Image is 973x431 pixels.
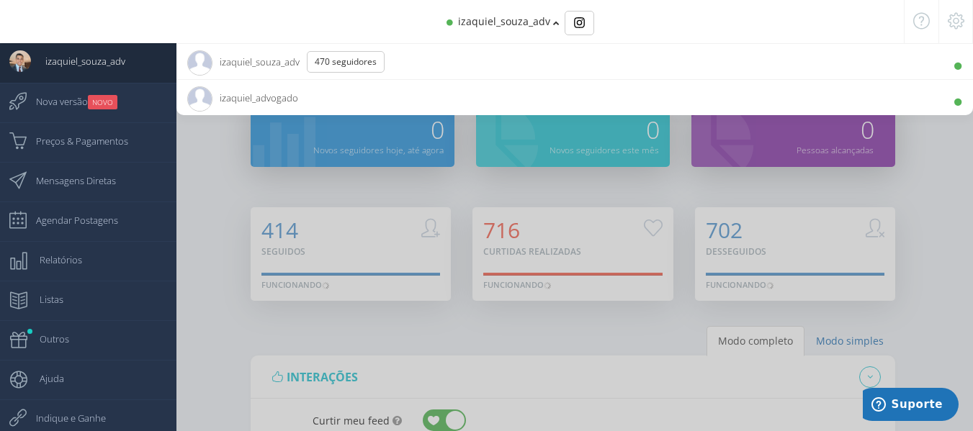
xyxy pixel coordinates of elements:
[88,95,117,109] small: NOVO
[9,50,31,72] img: User Image
[22,123,128,159] span: Preços & Pagamentos
[25,321,69,357] span: Outros
[22,202,118,238] span: Agendar Postagens
[22,163,116,199] span: Mensagens Diretas
[25,281,63,317] span: Listas
[25,360,64,396] span: Ajuda
[22,83,117,119] span: Nova versão
[458,14,550,28] span: izaquiel_souza_adv
[31,43,125,79] span: izaquiel_souza_adv
[25,242,82,278] span: Relatórios
[565,11,594,35] div: Basic example
[863,388,959,424] iframe: Abre um widget para que você possa encontrar mais informações
[574,17,585,28] img: Instagram_simple_icon.svg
